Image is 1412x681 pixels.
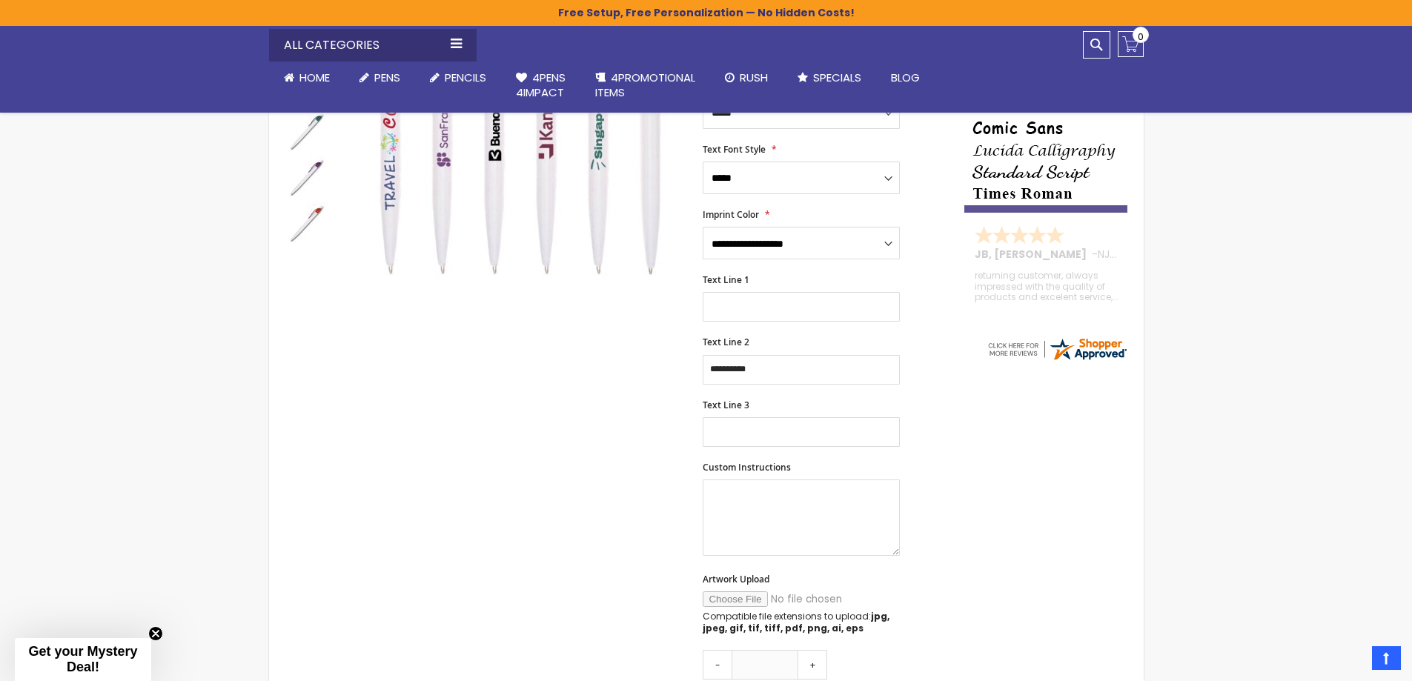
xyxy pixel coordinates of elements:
[964,70,1127,213] img: font-personalization-examples
[891,70,920,85] span: Blog
[501,62,580,110] a: 4Pens4impact
[374,70,400,85] span: Pens
[284,202,328,246] img: Oak Pen
[703,461,791,474] span: Custom Instructions
[703,610,889,634] strong: jpg, jpeg, gif, tif, tiff, pdf, png, ai, eps
[345,62,415,94] a: Pens
[1092,247,1221,262] span: - ,
[783,62,876,94] a: Specials
[28,644,137,674] span: Get your Mystery Deal!
[703,573,769,585] span: Artwork Upload
[415,62,501,94] a: Pencils
[148,626,163,641] button: Close teaser
[813,70,861,85] span: Specials
[595,70,695,100] span: 4PROMOTIONAL ITEMS
[975,270,1118,302] div: returning customer, always impressed with the quality of products and excelent service, will retu...
[703,650,732,680] a: -
[15,638,151,681] div: Get your Mystery Deal!Close teaser
[703,611,900,634] p: Compatible file extensions to upload:
[299,70,330,85] span: Home
[284,108,330,154] div: Oak Pen
[445,70,486,85] span: Pencils
[1118,31,1144,57] a: 0
[284,154,330,200] div: Oak Pen
[703,143,766,156] span: Text Font Style
[975,247,1092,262] span: JB, [PERSON_NAME]
[703,273,749,286] span: Text Line 1
[284,110,328,154] img: Oak Pen
[798,650,827,680] a: +
[703,399,749,411] span: Text Line 3
[703,208,759,221] span: Imprint Color
[703,336,749,348] span: Text Line 2
[516,70,566,100] span: 4Pens 4impact
[740,70,768,85] span: Rush
[284,200,328,246] div: Oak Pen
[986,353,1128,365] a: 4pens.com certificate URL
[986,336,1128,362] img: 4pens.com widget logo
[284,156,328,200] img: Oak Pen
[1098,247,1116,262] span: NJ
[580,62,710,110] a: 4PROMOTIONALITEMS
[1138,30,1144,44] span: 0
[1372,646,1401,670] a: Top
[269,62,345,94] a: Home
[710,62,783,94] a: Rush
[269,29,477,62] div: All Categories
[876,62,935,94] a: Blog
